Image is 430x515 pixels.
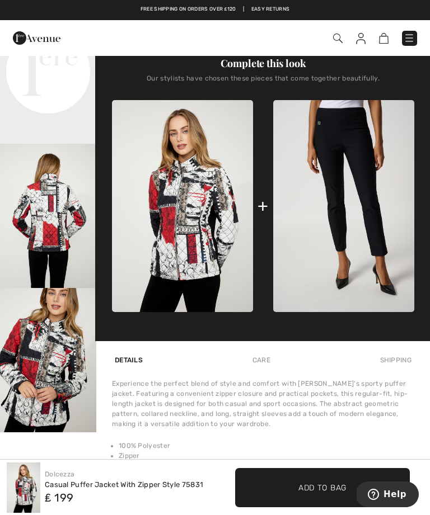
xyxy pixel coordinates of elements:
[251,6,290,13] a: Easy Returns
[112,350,146,370] div: Details
[112,56,414,70] div: Complete this look
[112,74,414,91] div: Our stylists have chosen these pieces that come together beautifully.
[356,33,366,44] img: My Info
[7,462,40,513] img: Casual Puffer Jacket with Zipper Style 75831
[112,100,253,312] img: Casual Puffer Jacket with Zipper Style 75831
[379,33,389,44] img: Shopping Bag
[45,470,74,478] a: Dolcezza
[243,6,244,13] span: |
[357,481,419,509] iframe: Opens a widget where you can find more information
[13,33,60,42] a: 1ère Avenue
[377,350,414,370] div: Shipping
[404,32,415,44] img: Menu
[112,379,414,429] div: Experience the perfect blend of style and comfort with [PERSON_NAME]'s sporty puffer jacket. Feat...
[273,100,414,312] img: High-Waisted Ankle-Length Trousers Style 201483
[141,6,236,13] a: Free shipping on orders over ₤120
[119,451,414,461] li: Zipper
[298,481,347,493] span: Add to Bag
[45,479,203,490] div: Casual Puffer Jacket With Zipper Style 75831
[250,350,273,370] div: Care
[333,34,343,43] img: Search
[235,468,410,507] button: Add to Bag
[258,193,268,219] div: +
[45,491,74,504] span: ₤ 199
[13,27,60,49] img: 1ère Avenue
[119,441,414,451] li: 100% Polyester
